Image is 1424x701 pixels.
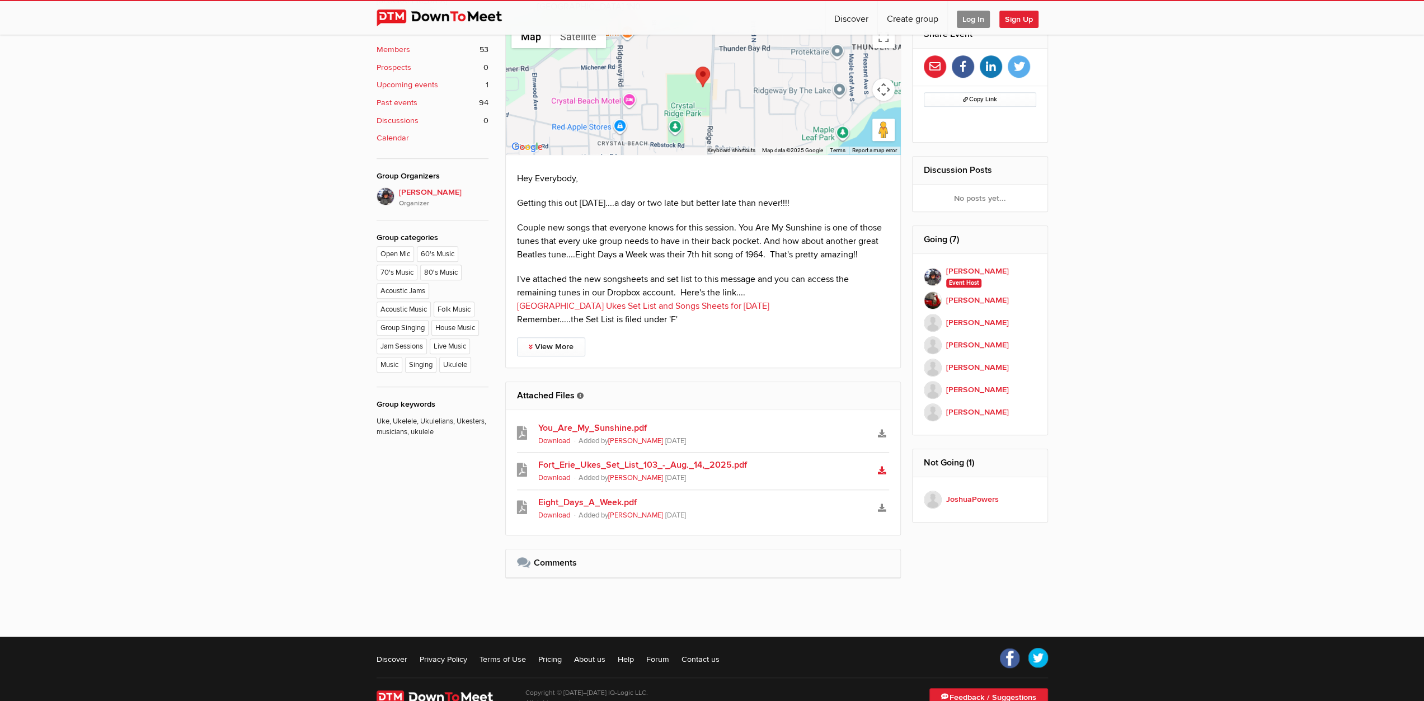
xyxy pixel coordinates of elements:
button: Toggle fullscreen view [872,26,895,48]
a: Report a map error [852,147,897,153]
img: DownToMeet [377,10,519,26]
p: Couple new songs that everyone knows for this session. You Are My Sunshine is one of those tunes ... [517,221,890,261]
a: Eight_Days_A_Week.pdf [538,496,868,509]
button: Show street map [511,26,551,48]
div: Group categories [377,232,488,244]
a: [PERSON_NAME] [924,289,1036,312]
a: Forum [646,653,669,665]
b: Upcoming events [377,79,438,91]
span: [PERSON_NAME] [399,186,488,209]
span: Map data ©2025 Google [762,147,823,153]
img: Marsha Hildebrand [924,381,942,399]
b: [PERSON_NAME] [946,406,1009,418]
b: [PERSON_NAME] [946,294,1009,307]
a: Privacy Policy [420,653,467,665]
span: [DATE] [665,436,687,445]
button: Map camera controls [872,78,895,101]
a: [PERSON_NAME] [924,401,1036,424]
img: Larry B [924,336,942,354]
a: [PERSON_NAME] [924,379,1036,401]
b: [PERSON_NAME] [946,339,1009,351]
span: Log In [957,11,990,28]
a: Download [538,473,570,482]
a: [PERSON_NAME]Organizer [377,187,488,209]
h2: Going (7) [924,226,1036,253]
a: Pricing [538,653,562,665]
span: 0 [483,115,488,127]
i: Organizer [399,199,488,209]
a: Log In [948,1,999,35]
div: Group keywords [377,398,488,411]
b: [PERSON_NAME] [946,265,1009,277]
div: Group Organizers [377,170,488,182]
span: 53 [480,44,488,56]
a: [PERSON_NAME] [924,334,1036,356]
a: Prospects 0 [377,62,488,74]
a: View More [517,337,585,356]
span: 0 [483,62,488,74]
a: Fort_Erie_Ukes_Set_List_103_-_Aug._14,_2025.pdf [538,458,868,472]
a: JoshuaPowers [924,488,1036,511]
a: [PERSON_NAME] Event Host [924,265,1036,289]
a: Contact us [682,653,720,665]
span: Added by [579,511,665,520]
a: Sign Up [999,1,1047,35]
a: Terms of Use [480,653,526,665]
a: Members 53 [377,44,488,56]
span: Sign Up [999,11,1038,28]
a: Upcoming events 1 [377,79,488,91]
p: Getting this out [DATE]....a day or two late but better late than never!!!! [517,196,890,210]
p: Hey Everybody, [517,172,890,185]
a: About us [574,653,605,665]
a: [GEOGRAPHIC_DATA] Ukes Set List and Songs Sheets for [DATE] [517,300,769,312]
b: Calendar [377,132,409,144]
p: Uke, Ukelele, Ukulelians, Ukesters, musicians, ukulele [377,411,488,438]
div: No posts yet... [913,185,1047,211]
h2: Attached Files [517,382,890,409]
img: GillianS [924,359,942,377]
p: I've attached the new songsheets and set list to this message and you can access the remaining tu... [517,272,890,326]
a: [PERSON_NAME] [924,356,1036,379]
span: Added by [579,473,665,482]
a: Discussions 0 [377,115,488,127]
span: [DATE] [665,473,687,482]
span: Copy Link [963,96,997,103]
h2: Comments [517,549,890,576]
b: Past events [377,97,417,109]
b: JoshuaPowers [946,493,999,506]
a: [PERSON_NAME] [924,312,1036,334]
b: Prospects [377,62,411,74]
img: JoshuaPowers [924,491,942,509]
a: Create group [878,1,947,35]
b: Discussions [377,115,419,127]
a: Open this area in Google Maps (opens a new window) [509,140,546,154]
a: Discover [825,1,877,35]
img: Elaine [377,187,394,205]
a: Download [538,511,570,520]
img: Pam McDonald [924,403,942,421]
span: 1 [486,79,488,91]
img: Marilyn Hardabura [924,314,942,332]
a: Help [618,653,634,665]
a: Facebook [1000,648,1020,668]
button: Copy Link [924,92,1036,107]
a: Twitter [1028,648,1048,668]
a: [PERSON_NAME] [608,511,663,520]
img: Google [509,140,546,154]
a: [PERSON_NAME] [608,436,663,445]
span: [DATE] [665,511,687,520]
b: Members [377,44,410,56]
a: [PERSON_NAME] [608,473,663,482]
a: Discover [377,653,407,665]
b: [PERSON_NAME] [946,317,1009,329]
a: Past events 94 [377,97,488,109]
button: Keyboard shortcuts [707,147,755,154]
img: Elaine [924,268,942,286]
b: [PERSON_NAME] [946,384,1009,396]
a: Download [538,436,570,445]
b: [PERSON_NAME] [946,361,1009,374]
button: Show satellite imagery [551,26,606,48]
a: Discussion Posts [924,164,992,176]
button: Drag Pegman onto the map to open Street View [872,119,895,141]
span: 94 [479,97,488,109]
